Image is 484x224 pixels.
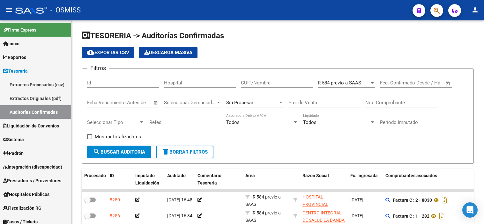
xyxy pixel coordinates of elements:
span: Todos [226,119,240,125]
span: HOSPITAL PROVINCIAL ROSARIO [302,194,328,214]
span: Padrón [3,150,24,157]
i: Descargar documento [438,211,446,221]
div: - 33685444459 [302,193,345,207]
input: Fecha fin [412,80,443,86]
span: R 584 previo a SAAS [245,210,281,223]
strong: Factura C : 2 - 8030 [393,198,432,203]
strong: Factura C : 1 - 282 [393,213,429,219]
span: ID [110,173,114,178]
datatable-header-cell: Comentario Tesoreria [195,169,243,190]
div: 8250 [110,196,120,204]
span: [DATE] 16:48 [167,197,192,202]
span: Descarga Masiva [144,50,192,55]
span: TESORERIA -> Auditorías Confirmadas [82,31,224,40]
button: Borrar Filtros [156,146,213,158]
span: Tesorería [3,68,28,75]
mat-icon: cloud_download [87,48,94,56]
button: Open calendar [152,99,160,107]
span: R 584 previo a SAAS [318,80,361,86]
span: Sin Procesar [226,100,253,105]
span: Seleccionar Tipo [87,119,139,125]
mat-icon: menu [5,6,13,14]
span: Exportar CSV [87,50,129,55]
span: Reportes [3,54,26,61]
app-download-masive: Descarga masiva de comprobantes (adjuntos) [139,47,197,58]
span: Buscar Auditoria [93,149,145,155]
mat-icon: search [93,148,101,155]
i: Descargar documento [440,195,449,205]
datatable-header-cell: Procesado [82,169,107,190]
datatable-header-cell: Comprobantes asociados [383,169,479,190]
span: CENTRO INTEGRAL DE SALUD LA BANDA [302,210,345,223]
span: Seleccionar Gerenciador [164,100,216,105]
span: Firma Express [3,26,36,33]
datatable-header-cell: ID [107,169,133,190]
span: Auditado [167,173,186,178]
h3: Filtros [87,64,109,73]
span: Procesado [84,173,106,178]
span: Fiscalización RG [3,205,41,212]
span: [DATE] 16:34 [167,213,192,218]
span: Todos [303,119,316,125]
span: Liquidación de Convenios [3,122,59,129]
span: Area [245,173,255,178]
button: Exportar CSV [82,47,134,58]
span: Prestadores / Proveedores [3,177,61,184]
div: 8256 [110,212,120,220]
span: Hospitales Públicos [3,191,49,198]
span: Inicio [3,40,19,47]
span: - OSMISS [50,3,81,17]
datatable-header-cell: Imputado Liquidación [133,169,165,190]
datatable-header-cell: Area [243,169,291,190]
datatable-header-cell: Fc. Ingresada [348,169,383,190]
input: Fecha inicio [380,80,406,86]
button: Descarga Masiva [139,47,197,58]
button: Buscar Auditoria [87,146,151,158]
span: [DATE] [350,213,363,218]
span: Razon Social [302,173,329,178]
button: Open calendar [444,80,452,87]
datatable-header-cell: Razon Social [300,169,348,190]
mat-icon: delete [162,148,169,155]
span: Comentario Tesoreria [197,173,221,185]
span: Mostrar totalizadores [95,133,141,141]
span: Sistema [3,136,24,143]
span: Fc. Ingresada [350,173,378,178]
div: - 30715036904 [302,209,345,223]
span: Integración (discapacidad) [3,163,62,170]
span: R 584 previo a SAAS [245,194,281,207]
span: Imputado Liquidación [135,173,159,185]
span: [DATE] [350,197,363,202]
span: Comprobantes asociados [385,173,437,178]
div: Open Intercom Messenger [462,202,478,218]
datatable-header-cell: Auditado [165,169,195,190]
span: Borrar Filtros [162,149,208,155]
mat-icon: person [471,6,479,14]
